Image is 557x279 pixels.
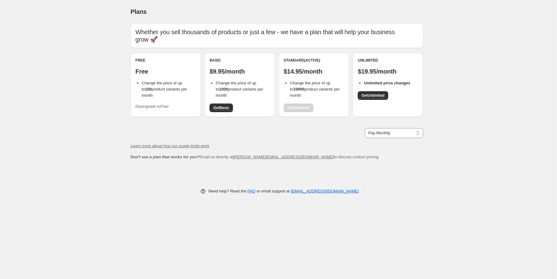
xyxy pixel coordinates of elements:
p: $19.95/month [358,68,418,75]
span: Change the price of up to product variants per month [142,81,187,98]
span: or email support at [255,189,291,193]
div: Standard (Active) [284,58,344,63]
a: [EMAIL_ADDRESS][DOMAIN_NAME] [291,189,359,193]
p: Free [136,68,196,75]
a: GetBasic [209,103,233,112]
b: 1000 [219,87,228,91]
b: Unlimited price changes [364,81,410,85]
a: Learn more about how our usage limits work [131,144,209,148]
div: Unlimited [358,58,418,63]
p: Whether you sell thousands of products or just a few - we have a plan that will help your busines... [136,28,418,43]
b: 10000 [293,87,304,91]
b: Don't see a plan that works for you? [131,155,199,159]
b: 100 [145,87,152,91]
a: FAQ [247,189,255,193]
span: Need help? Read the [209,189,248,193]
span: Get Basic [213,105,229,110]
span: Plans [131,8,147,15]
i: Downgrade to Free [136,104,169,109]
div: Free [136,58,196,63]
button: Downgrade toFree [132,102,173,111]
span: Get Unlimited [361,93,384,98]
div: Basic [209,58,270,63]
p: $14.95/month [284,68,344,75]
span: Change the price of up to product variants per month [216,81,263,98]
a: GetUnlimited [358,91,388,100]
a: [PERSON_NAME][EMAIL_ADDRESS][DOMAIN_NAME] [233,155,334,159]
span: Email us directly at to discuss custom pricing [131,155,379,159]
p: $9.95/month [209,68,270,75]
span: Change the price of up to product variants per month [290,81,340,98]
